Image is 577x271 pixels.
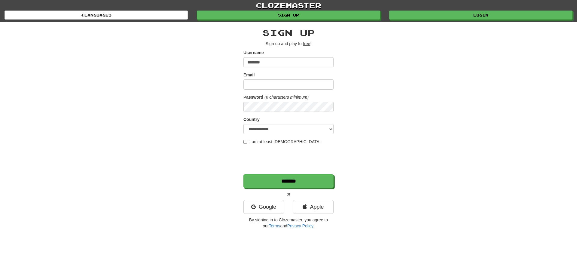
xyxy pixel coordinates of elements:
[197,11,380,20] a: Sign up
[287,223,313,228] a: Privacy Policy
[243,50,264,56] label: Username
[243,116,260,122] label: Country
[243,94,263,100] label: Password
[5,11,188,20] a: Languages
[243,191,334,197] p: or
[243,148,335,171] iframe: reCAPTCHA
[243,28,334,38] h2: Sign up
[243,200,284,214] a: Google
[269,223,280,228] a: Terms
[293,200,334,214] a: Apple
[389,11,572,20] a: Login
[303,41,310,46] u: free
[243,72,255,78] label: Email
[243,139,321,145] label: I am at least [DEMOGRAPHIC_DATA]
[243,217,334,229] p: By signing in to Clozemaster, you agree to our and .
[243,41,334,47] p: Sign up and play for !
[243,140,247,144] input: I am at least [DEMOGRAPHIC_DATA]
[264,95,309,100] em: (6 characters minimum)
